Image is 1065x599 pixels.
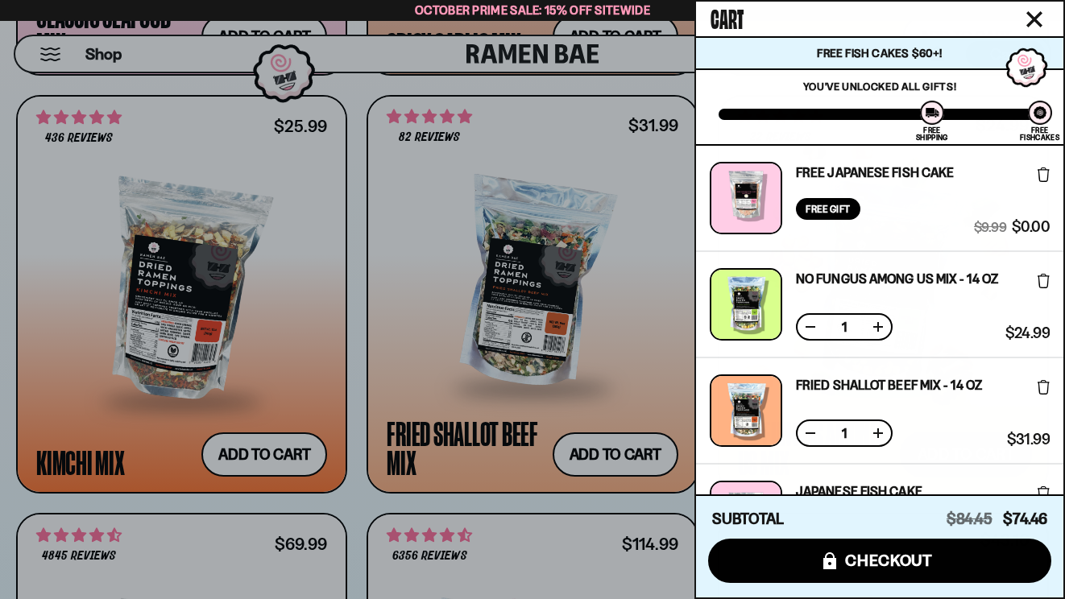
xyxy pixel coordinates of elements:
button: checkout [708,539,1051,583]
a: Japanese Fish Cake [796,485,922,498]
span: Free Fish Cakes $60+! [817,46,942,60]
div: Free Gift [796,198,860,220]
span: Cart [711,1,744,33]
span: $9.99 [974,220,1006,234]
span: $24.99 [1005,326,1050,341]
h4: Subtotal [712,511,784,527]
p: You've unlocked all gifts! [719,80,1041,93]
span: $84.45 [947,510,992,528]
div: Free Fishcakes [1020,126,1059,141]
a: No Fungus Among Us Mix - 14 OZ [796,272,998,285]
div: Free Shipping [916,126,947,141]
a: Free Japanese Fish Cake [796,166,954,179]
span: 1 [831,427,857,440]
span: $31.99 [1007,432,1050,447]
span: $74.46 [1003,510,1047,528]
span: October Prime Sale: 15% off Sitewide [415,2,650,18]
span: checkout [845,551,933,569]
span: 1 [831,320,857,333]
button: Close cart [1022,7,1046,31]
span: $0.00 [1012,220,1050,234]
a: Fried Shallot Beef Mix - 14 OZ [796,378,982,391]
